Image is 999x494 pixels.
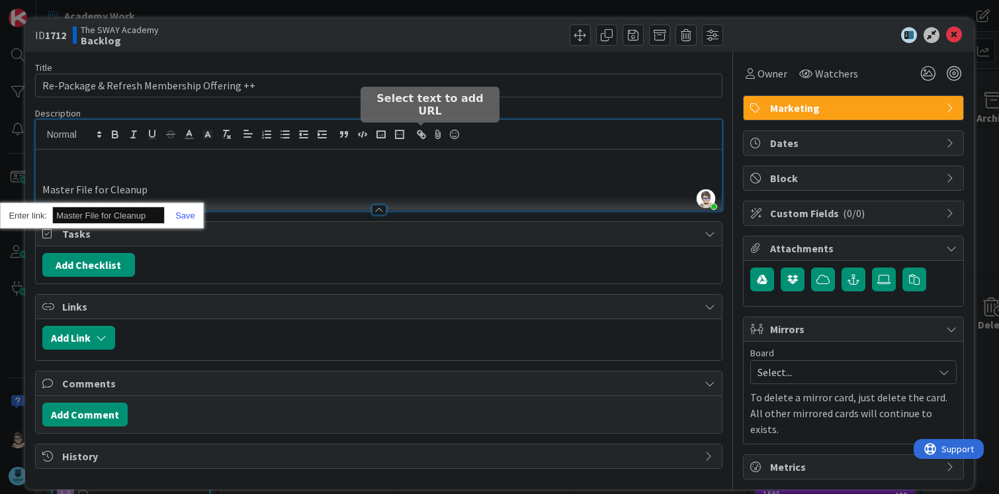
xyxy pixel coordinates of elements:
span: Watchers [815,66,858,81]
label: Title [35,62,52,74]
h5: Select text to add URL [366,92,494,117]
b: 1712 [45,28,66,42]
button: Add Link [42,326,115,350]
button: Add Checklist [42,253,135,277]
span: Custom Fields [770,205,939,221]
span: Select... [758,363,927,381]
input: type card name here... [35,74,723,97]
span: Board [750,348,774,358]
span: Tasks [62,226,699,242]
b: Backlog [81,35,159,46]
span: History [62,448,699,464]
span: Mirrors [770,321,939,337]
span: ID [35,27,66,43]
img: GSQywPghEhdbY4OwXOWrjRcy4shk9sHH.png [697,189,715,208]
span: The SWAY Academy [81,25,159,35]
span: Dates [770,135,939,151]
input: https://quilljs.com [52,207,165,224]
span: ( 0/0 ) [843,207,865,220]
span: Attachments [770,240,939,256]
span: Links [62,299,699,315]
span: Support [28,2,60,18]
span: Owner [758,66,787,81]
span: Description [35,107,81,119]
span: Block [770,170,939,186]
p: To delete a mirror card, just delete the card. All other mirrored cards will continue to exists. [750,389,957,437]
button: Add Comment [42,403,128,426]
span: Metrics [770,459,939,475]
span: Marketing [770,100,939,116]
p: Master File for Cleanup [42,182,716,197]
span: Comments [62,375,699,391]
